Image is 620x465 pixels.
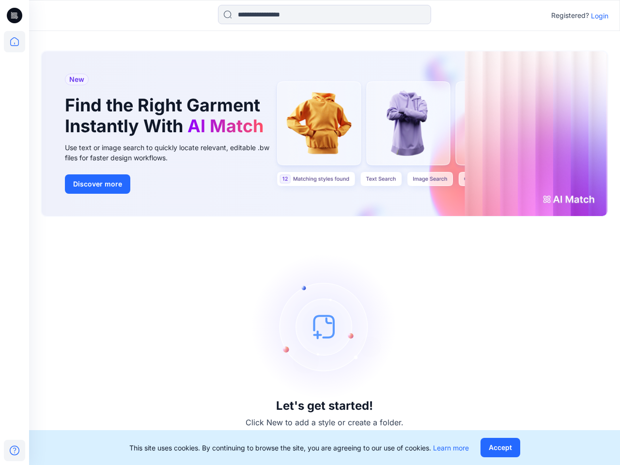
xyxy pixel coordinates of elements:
[65,142,283,163] div: Use text or image search to quickly locate relevant, editable .bw files for faster design workflows.
[69,74,84,85] span: New
[65,174,130,194] button: Discover more
[65,95,268,137] h1: Find the Right Garment Instantly With
[129,443,469,453] p: This site uses cookies. By continuing to browse the site, you are agreeing to our use of cookies.
[480,438,520,457] button: Accept
[433,444,469,452] a: Learn more
[246,417,403,428] p: Click New to add a style or create a folder.
[276,399,373,413] h3: Let's get started!
[252,254,397,399] img: empty-state-image.svg
[591,11,608,21] p: Login
[187,115,263,137] span: AI Match
[551,10,589,21] p: Registered?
